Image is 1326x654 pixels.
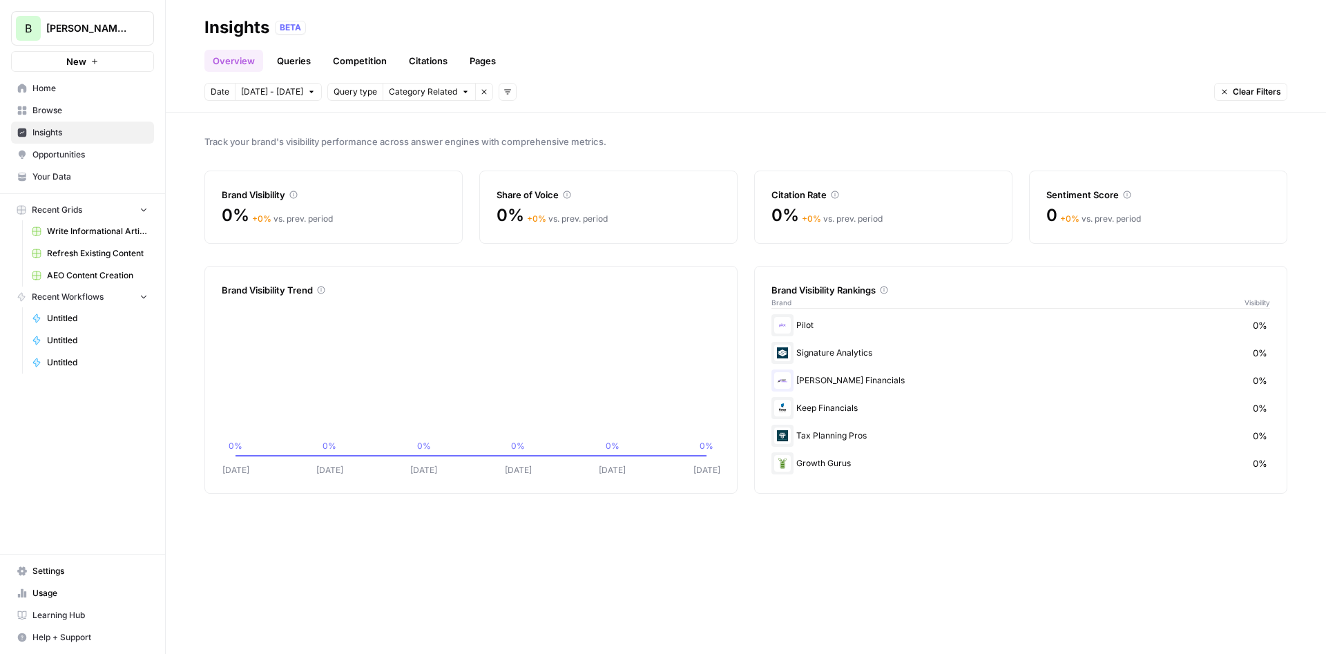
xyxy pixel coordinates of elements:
button: Recent Workflows [11,287,154,307]
a: Citations [401,50,456,72]
span: Date [211,86,229,98]
div: Growth Gurus [771,452,1270,474]
span: Brand [771,297,791,308]
div: vs. prev. period [802,213,883,225]
a: Opportunities [11,144,154,166]
tspan: [DATE] [693,465,720,475]
div: vs. prev. period [252,213,333,225]
a: Overview [204,50,263,72]
span: 0% [1253,346,1267,360]
tspan: [DATE] [410,465,437,475]
button: Help + Support [11,626,154,648]
button: Recent Grids [11,200,154,220]
div: [PERSON_NAME] Financials [771,369,1270,392]
button: Clear Filters [1214,83,1287,101]
a: Your Data [11,166,154,188]
img: vqzwavkrg9ywhnt1f5bp2h0m2m65 [774,372,791,389]
div: Signature Analytics [771,342,1270,364]
a: Settings [11,560,154,582]
tspan: 0% [700,441,713,451]
div: Tax Planning Pros [771,425,1270,447]
a: Untitled [26,329,154,352]
span: Insights [32,126,148,139]
a: Untitled [26,352,154,374]
span: Clear Filters [1233,86,1281,98]
span: Recent Workflows [32,291,104,303]
button: [DATE] - [DATE] [235,83,322,101]
span: 0 [1046,204,1057,227]
img: 6afmd12b2afwbbp9m9vrg65ncgct [774,345,791,361]
span: Usage [32,587,148,599]
a: Usage [11,582,154,604]
div: BETA [275,21,306,35]
tspan: [DATE] [316,465,343,475]
span: B [25,20,32,37]
span: Untitled [47,334,148,347]
span: 0% [1253,456,1267,470]
button: Workspace: Bennett Financials [11,11,154,46]
span: Learning Hub [32,609,148,622]
span: + 0 % [1060,213,1079,224]
a: Queries [269,50,319,72]
div: Citation Rate [771,188,995,202]
span: 0% [222,204,249,227]
span: 0% [1253,318,1267,332]
span: + 0 % [527,213,546,224]
button: Category Related [383,83,475,101]
a: Home [11,77,154,99]
span: Help + Support [32,631,148,644]
a: Browse [11,99,154,122]
div: Brand Visibility Trend [222,283,720,297]
span: [PERSON_NAME] Financials [46,21,130,35]
a: Write Informational Article (1) [26,220,154,242]
a: Competition [325,50,395,72]
img: gzakf32v0cf42zgh05s6c30z557b [774,317,791,334]
div: Brand Visibility Rankings [771,283,1270,297]
tspan: [DATE] [222,465,249,475]
img: 70yz1ipe7pi347xbb4k98oqotd3p [774,427,791,444]
span: 0% [497,204,524,227]
span: Your Data [32,171,148,183]
img: 6gcplh2619jthr39bga9lfgd0k9n [774,400,791,416]
div: Keep Financials [771,397,1270,419]
div: Pilot [771,314,1270,336]
span: 0% [771,204,799,227]
span: Track your brand's visibility performance across answer engines with comprehensive metrics. [204,135,1287,148]
span: Recent Grids [32,204,82,216]
span: 0% [1253,429,1267,443]
span: Refresh Existing Content [47,247,148,260]
span: Untitled [47,356,148,369]
span: Write Informational Article (1) [47,225,148,238]
span: Untitled [47,312,148,325]
div: vs. prev. period [1060,213,1141,225]
span: Category Related [389,86,457,98]
span: + 0 % [802,213,821,224]
a: Refresh Existing Content [26,242,154,265]
tspan: 0% [606,441,619,451]
div: vs. prev. period [527,213,608,225]
span: Visibility [1245,297,1270,308]
tspan: [DATE] [599,465,626,475]
tspan: 0% [229,441,242,451]
a: Learning Hub [11,604,154,626]
a: Insights [11,122,154,144]
img: g222nloxeooqri9m0jfxcyiqs737 [774,455,791,472]
a: AEO Content Creation [26,265,154,287]
span: 0% [1253,374,1267,387]
span: Query type [334,86,377,98]
tspan: 0% [323,441,336,451]
span: Settings [32,565,148,577]
tspan: [DATE] [505,465,532,475]
span: 0% [1253,401,1267,415]
span: [DATE] - [DATE] [241,86,303,98]
div: Share of Voice [497,188,720,202]
span: Home [32,82,148,95]
tspan: 0% [511,441,525,451]
div: Brand Visibility [222,188,445,202]
a: Pages [461,50,504,72]
span: AEO Content Creation [47,269,148,282]
span: + 0 % [252,213,271,224]
a: Untitled [26,307,154,329]
div: Sentiment Score [1046,188,1270,202]
span: New [66,55,86,68]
